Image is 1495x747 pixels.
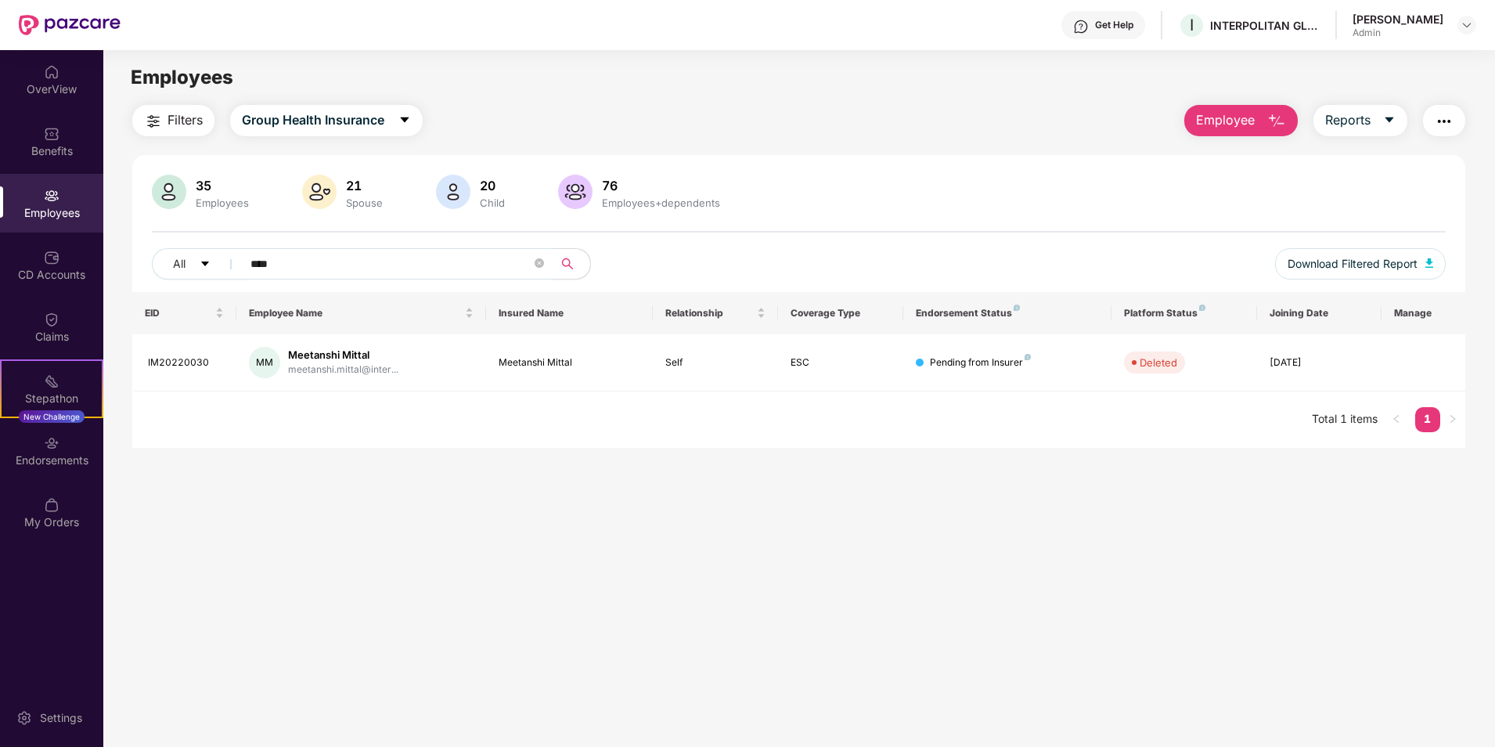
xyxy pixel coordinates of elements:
img: svg+xml;base64,PHN2ZyB4bWxucz0iaHR0cDovL3d3dy53My5vcmcvMjAwMC9zdmciIHhtbG5zOnhsaW5rPSJodHRwOi8vd3... [152,175,186,209]
span: Employees [131,66,233,88]
span: close-circle [535,257,544,272]
button: Download Filtered Report [1275,248,1446,280]
div: Admin [1353,27,1443,39]
button: Filters [132,105,214,136]
li: Total 1 items [1312,407,1378,432]
div: Settings [35,710,87,726]
th: Employee Name [236,292,486,334]
img: svg+xml;base64,PHN2ZyBpZD0iQ0RfQWNjb3VudHMiIGRhdGEtbmFtZT0iQ0QgQWNjb3VudHMiIHhtbG5zPSJodHRwOi8vd3... [44,250,59,265]
img: svg+xml;base64,PHN2ZyB4bWxucz0iaHR0cDovL3d3dy53My5vcmcvMjAwMC9zdmciIHhtbG5zOnhsaW5rPSJodHRwOi8vd3... [1425,258,1433,268]
img: svg+xml;base64,PHN2ZyB4bWxucz0iaHR0cDovL3d3dy53My5vcmcvMjAwMC9zdmciIHhtbG5zOnhsaW5rPSJodHRwOi8vd3... [436,175,470,209]
span: Employee [1196,110,1255,130]
div: Pending from Insurer [930,355,1031,370]
button: Allcaret-down [152,248,247,280]
div: Meetanshi Mittal [499,355,640,370]
img: svg+xml;base64,PHN2ZyB4bWxucz0iaHR0cDovL3d3dy53My5vcmcvMjAwMC9zdmciIHhtbG5zOnhsaW5rPSJodHRwOi8vd3... [302,175,337,209]
span: caret-down [200,258,211,271]
div: Meetanshi Mittal [288,348,398,363]
span: Download Filtered Report [1288,255,1418,272]
div: Endorsement Status [916,307,1099,319]
span: Filters [168,110,203,130]
div: Platform Status [1124,307,1245,319]
li: 1 [1415,407,1440,432]
div: [PERSON_NAME] [1353,12,1443,27]
img: svg+xml;base64,PHN2ZyBpZD0iRW1wbG95ZWVzIiB4bWxucz0iaHR0cDovL3d3dy53My5vcmcvMjAwMC9zdmciIHdpZHRoPS... [44,188,59,204]
img: svg+xml;base64,PHN2ZyB4bWxucz0iaHR0cDovL3d3dy53My5vcmcvMjAwMC9zdmciIHdpZHRoPSI4IiBoZWlnaHQ9IjgiIH... [1014,305,1020,311]
div: Stepathon [2,391,102,406]
span: search [552,258,582,270]
span: caret-down [398,114,411,128]
li: Next Page [1440,407,1465,432]
img: svg+xml;base64,PHN2ZyBpZD0iTXlfT3JkZXJzIiBkYXRhLW5hbWU9Ik15IE9yZGVycyIgeG1sbnM9Imh0dHA6Ly93d3cudz... [44,497,59,513]
img: svg+xml;base64,PHN2ZyBpZD0iRHJvcGRvd24tMzJ4MzIiIHhtbG5zPSJodHRwOi8vd3d3LnczLm9yZy8yMDAwL3N2ZyIgd2... [1461,19,1473,31]
div: Self [665,355,766,370]
th: Manage [1382,292,1465,334]
span: caret-down [1383,114,1396,128]
button: right [1440,407,1465,432]
img: svg+xml;base64,PHN2ZyBpZD0iU2V0dGluZy0yMHgyMCIgeG1sbnM9Imh0dHA6Ly93d3cudzMub3JnLzIwMDAvc3ZnIiB3aW... [16,710,32,726]
img: New Pazcare Logo [19,15,121,35]
button: Employee [1184,105,1298,136]
span: Relationship [665,307,754,319]
img: svg+xml;base64,PHN2ZyBpZD0iQ2xhaW0iIHhtbG5zPSJodHRwOi8vd3d3LnczLm9yZy8yMDAwL3N2ZyIgd2lkdGg9IjIwIi... [44,312,59,327]
div: Employees+dependents [599,197,723,209]
img: svg+xml;base64,PHN2ZyB4bWxucz0iaHR0cDovL3d3dy53My5vcmcvMjAwMC9zdmciIHdpZHRoPSIyNCIgaGVpZ2h0PSIyNC... [1435,112,1454,131]
div: ESC [791,355,891,370]
div: Child [477,197,508,209]
div: 76 [599,178,723,193]
div: New Challenge [19,410,85,423]
img: svg+xml;base64,PHN2ZyBpZD0iRW5kb3JzZW1lbnRzIiB4bWxucz0iaHR0cDovL3d3dy53My5vcmcvMjAwMC9zdmciIHdpZH... [44,435,59,451]
div: 21 [343,178,386,193]
div: Employees [193,197,252,209]
span: EID [145,307,212,319]
span: All [173,255,186,272]
div: Deleted [1140,355,1177,370]
th: Joining Date [1257,292,1382,334]
th: EID [132,292,236,334]
div: 20 [477,178,508,193]
span: close-circle [535,258,544,268]
div: 35 [193,178,252,193]
img: svg+xml;base64,PHN2ZyBpZD0iSG9tZSIgeG1sbnM9Imh0dHA6Ly93d3cudzMub3JnLzIwMDAvc3ZnIiB3aWR0aD0iMjAiIG... [44,64,59,80]
div: [DATE] [1270,355,1370,370]
span: right [1448,414,1457,424]
img: svg+xml;base64,PHN2ZyB4bWxucz0iaHR0cDovL3d3dy53My5vcmcvMjAwMC9zdmciIHdpZHRoPSIyMSIgaGVpZ2h0PSIyMC... [44,373,59,389]
button: Reportscaret-down [1313,105,1407,136]
img: svg+xml;base64,PHN2ZyB4bWxucz0iaHR0cDovL3d3dy53My5vcmcvMjAwMC9zdmciIHdpZHRoPSI4IiBoZWlnaHQ9IjgiIH... [1025,354,1031,360]
button: left [1384,407,1409,432]
a: 1 [1415,407,1440,431]
div: Spouse [343,197,386,209]
button: search [552,248,591,280]
img: svg+xml;base64,PHN2ZyB4bWxucz0iaHR0cDovL3d3dy53My5vcmcvMjAwMC9zdmciIHhtbG5zOnhsaW5rPSJodHRwOi8vd3... [1267,112,1286,131]
li: Previous Page [1384,407,1409,432]
div: INTERPOLITAN GLOBAL PRIVATE LIMITED [1210,18,1320,33]
div: Get Help [1095,19,1133,31]
img: svg+xml;base64,PHN2ZyB4bWxucz0iaHR0cDovL3d3dy53My5vcmcvMjAwMC9zdmciIHdpZHRoPSIyNCIgaGVpZ2h0PSIyNC... [144,112,163,131]
img: svg+xml;base64,PHN2ZyB4bWxucz0iaHR0cDovL3d3dy53My5vcmcvMjAwMC9zdmciIHdpZHRoPSI4IiBoZWlnaHQ9IjgiIH... [1199,305,1205,311]
span: Employee Name [249,307,462,319]
img: svg+xml;base64,PHN2ZyBpZD0iQmVuZWZpdHMiIHhtbG5zPSJodHRwOi8vd3d3LnczLm9yZy8yMDAwL3N2ZyIgd2lkdGg9Ij... [44,126,59,142]
span: left [1392,414,1401,424]
img: svg+xml;base64,PHN2ZyBpZD0iSGVscC0zMngzMiIgeG1sbnM9Imh0dHA6Ly93d3cudzMub3JnLzIwMDAvc3ZnIiB3aWR0aD... [1073,19,1089,34]
div: meetanshi.mittal@inter... [288,363,398,377]
div: MM [249,347,280,378]
span: I [1190,16,1194,34]
th: Coverage Type [778,292,903,334]
th: Relationship [653,292,778,334]
th: Insured Name [486,292,653,334]
div: IM20220030 [148,355,224,370]
span: Reports [1325,110,1371,130]
button: Group Health Insurancecaret-down [230,105,423,136]
img: svg+xml;base64,PHN2ZyB4bWxucz0iaHR0cDovL3d3dy53My5vcmcvMjAwMC9zdmciIHhtbG5zOnhsaW5rPSJodHRwOi8vd3... [558,175,593,209]
span: Group Health Insurance [242,110,384,130]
